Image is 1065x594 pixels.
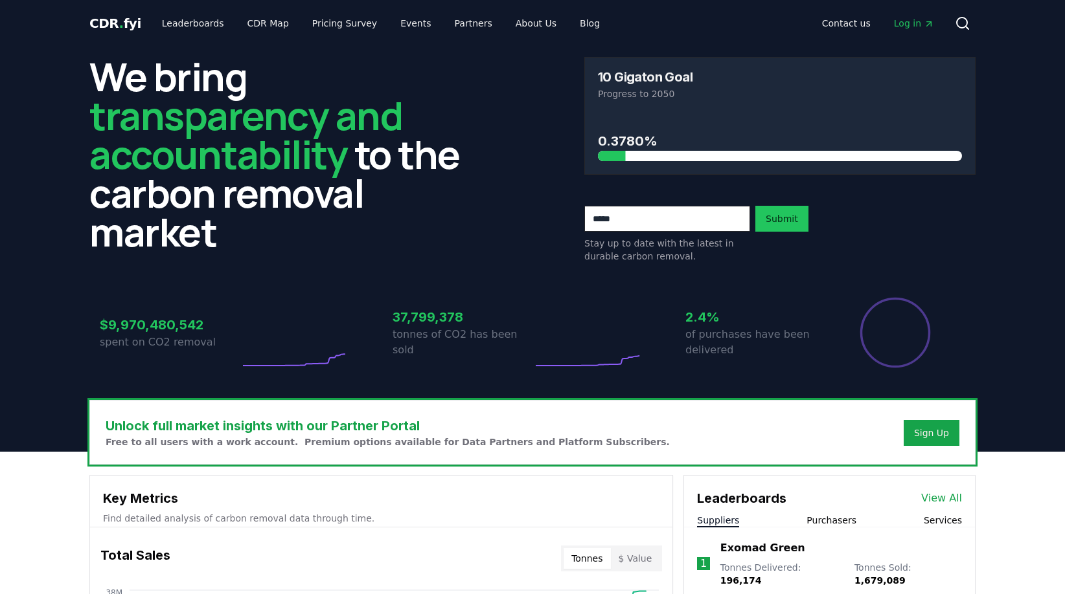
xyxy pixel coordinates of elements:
[854,575,906,586] span: 1,679,089
[921,490,962,506] a: View All
[393,327,532,358] p: tonnes of CO2 has been sold
[505,12,567,35] a: About Us
[884,12,945,35] a: Log in
[100,335,240,350] p: spent on CO2 removal
[755,206,808,232] button: Submit
[393,307,532,327] h3: 37,799,378
[598,131,962,151] h3: 0.3780%
[444,12,503,35] a: Partners
[106,435,670,448] p: Free to all users with a work account. Premium options available for Data Partners and Platform S...
[564,548,610,569] button: Tonnes
[685,307,825,327] h3: 2.4%
[720,540,805,556] a: Exomad Green
[100,545,170,571] h3: Total Sales
[720,561,842,587] p: Tonnes Delivered :
[700,556,707,571] p: 1
[152,12,235,35] a: Leaderboards
[697,489,786,508] h3: Leaderboards
[100,315,240,335] h3: $9,970,480,542
[697,514,739,527] button: Suppliers
[812,12,881,35] a: Contact us
[894,17,934,30] span: Log in
[924,514,962,527] button: Services
[89,14,141,32] a: CDR.fyi
[89,57,481,251] h2: We bring to the carbon removal market
[598,71,693,83] h3: 10 Gigaton Goal
[390,12,441,35] a: Events
[302,12,387,35] a: Pricing Survey
[812,12,945,35] nav: Main
[611,548,660,569] button: $ Value
[103,489,659,508] h3: Key Metrics
[569,12,610,35] a: Blog
[854,561,962,587] p: Tonnes Sold :
[904,420,959,446] button: Sign Up
[237,12,299,35] a: CDR Map
[152,12,610,35] nav: Main
[106,416,670,435] h3: Unlock full market insights with our Partner Portal
[914,426,949,439] a: Sign Up
[720,575,762,586] span: 196,174
[89,16,141,31] span: CDR fyi
[859,296,932,369] div: Percentage of sales delivered
[807,514,856,527] button: Purchasers
[685,327,825,358] p: of purchases have been delivered
[119,16,124,31] span: .
[598,87,962,100] p: Progress to 2050
[89,89,402,181] span: transparency and accountability
[584,237,750,263] p: Stay up to date with the latest in durable carbon removal.
[103,512,659,525] p: Find detailed analysis of carbon removal data through time.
